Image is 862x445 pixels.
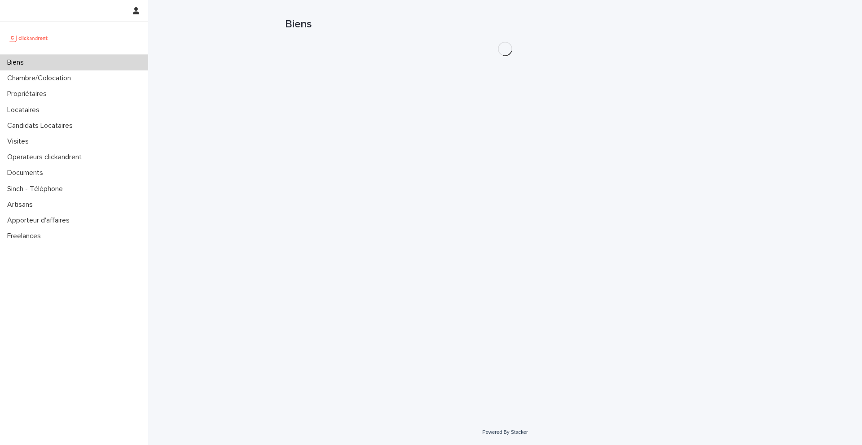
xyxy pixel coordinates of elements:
[285,18,725,31] h1: Biens
[4,58,31,67] p: Biens
[4,232,48,240] p: Freelances
[4,185,70,193] p: Sinch - Téléphone
[4,74,78,83] p: Chambre/Colocation
[4,137,36,146] p: Visites
[4,90,54,98] p: Propriétaires
[4,216,77,225] p: Apporteur d'affaires
[4,122,80,130] p: Candidats Locataires
[482,429,528,435] a: Powered By Stacker
[4,153,89,161] p: Operateurs clickandrent
[4,201,40,209] p: Artisans
[4,169,50,177] p: Documents
[4,106,47,114] p: Locataires
[7,29,51,47] img: UCB0brd3T0yccxBKYDjQ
